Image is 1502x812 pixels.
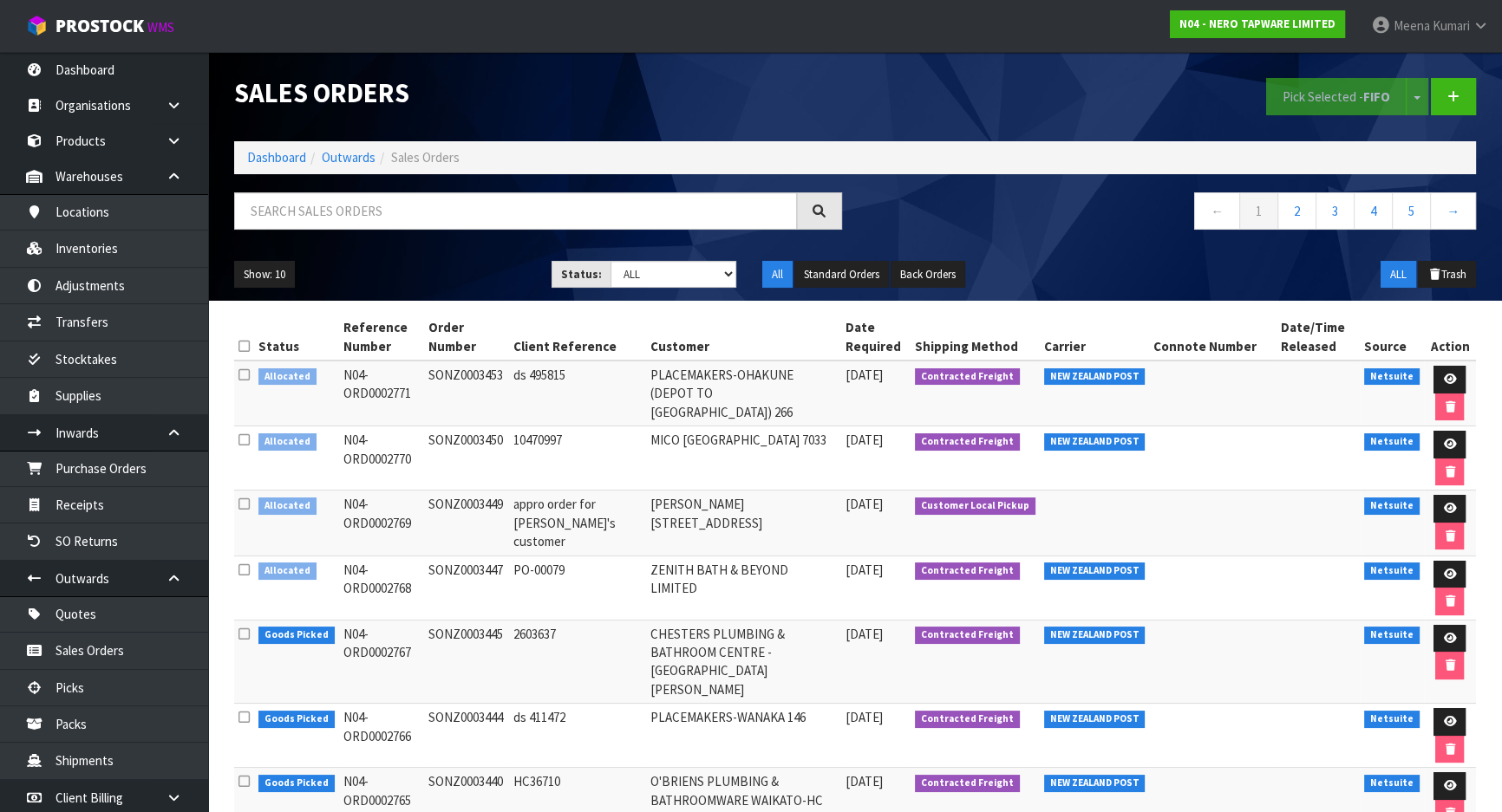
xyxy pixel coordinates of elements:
[1316,192,1355,230] a: 3
[234,261,295,289] button: Show: 10
[1179,16,1335,31] strong: N04 - NERO TAPWARE LIMITED
[1381,261,1416,289] button: ALL
[646,426,841,490] td: MICO [GEOGRAPHIC_DATA] 7033
[1044,433,1146,451] span: NEW ZEALAND POST
[845,709,882,725] span: [DATE]
[1364,711,1420,728] span: Netsuite
[1044,627,1146,644] span: NEW ZEALAND POST
[1194,192,1240,230] a: ←
[424,426,509,490] td: SONZ0003450
[646,620,841,704] td: CHESTERS PLUMBING & BATHROOM CENTRE -[GEOGRAPHIC_DATA][PERSON_NAME]
[247,149,306,166] a: Dashboard
[915,497,1035,515] span: Customer Local Pickup
[845,626,882,642] span: [DATE]
[1430,192,1476,230] a: →
[509,426,646,490] td: 10470997
[339,620,424,704] td: N04-ORD0002767
[1044,711,1146,728] span: NEW ZEALAND POST
[1277,192,1316,230] a: 2
[845,562,882,578] span: [DATE]
[147,19,174,36] small: WMS
[509,314,646,361] th: Client Reference
[1360,314,1424,361] th: Source
[258,562,317,580] span: Allocated
[1040,314,1150,361] th: Carrier
[1354,192,1393,230] a: 4
[254,314,339,361] th: Status
[424,620,509,704] td: SONZ0003445
[1433,17,1470,34] span: Kumari
[840,314,911,361] th: Date Required
[234,78,842,107] h1: Sales Orders
[339,426,424,490] td: N04-ORD0002770
[1364,368,1420,386] span: Netsuite
[1392,192,1431,230] a: 5
[509,361,646,426] td: ds 495815
[1266,78,1407,115] button: Pick Selected -FIFO
[26,15,48,36] img: cube-alt.png
[339,704,424,768] td: N04-ORD0002766
[424,314,509,361] th: Order Number
[911,314,1040,361] th: Shipping Method
[1364,627,1420,644] span: Netsuite
[234,192,797,230] input: Search sales orders
[845,432,882,448] span: [DATE]
[845,367,882,383] span: [DATE]
[258,497,317,515] span: Allocated
[339,490,424,555] td: N04-ORD0002769
[258,711,335,728] span: Goods Picked
[339,314,424,361] th: Reference Number
[1424,314,1476,361] th: Action
[891,261,965,289] button: Back Orders
[915,775,1020,792] span: Contracted Freight
[646,490,841,555] td: [PERSON_NAME][STREET_ADDRESS]
[339,361,424,426] td: N04-ORD0002771
[509,704,646,768] td: ds 411472
[646,361,841,426] td: PLACEMAKERS-OHAKUNE (DEPOT TO [GEOGRAPHIC_DATA]) 266
[424,490,509,555] td: SONZ0003449
[1364,775,1420,792] span: Netsuite
[845,496,882,512] span: [DATE]
[915,711,1020,728] span: Contracted Freight
[1364,433,1420,451] span: Netsuite
[258,775,335,792] span: Goods Picked
[915,627,1020,644] span: Contracted Freight
[915,433,1020,451] span: Contracted Freight
[1394,17,1430,34] span: Meena
[509,490,646,555] td: appro order for [PERSON_NAME]'s customer
[509,555,646,620] td: PO-00079
[915,368,1020,386] span: Contracted Freight
[1364,562,1420,580] span: Netsuite
[1277,314,1360,361] th: Date/Time Released
[1418,261,1476,289] button: Trash
[845,773,882,789] span: [DATE]
[424,361,509,426] td: SONZ0003453
[1149,314,1277,361] th: Connote Number
[1239,192,1278,230] a: 1
[1044,368,1146,386] span: NEW ZEALAND POST
[339,555,424,620] td: N04-ORD0002768
[646,704,841,768] td: PLACEMAKERS-WANAKA 146
[1044,775,1146,792] span: NEW ZEALAND POST
[322,149,375,166] a: Outwards
[1044,562,1146,580] span: NEW ZEALAND POST
[646,555,841,620] td: ZENITH BATH & BEYOND LIMITED
[646,314,841,361] th: Customer
[391,149,460,166] span: Sales Orders
[424,704,509,768] td: SONZ0003444
[915,562,1020,580] span: Contracted Freight
[1364,497,1420,515] span: Netsuite
[561,267,602,282] strong: Status:
[868,192,1476,235] nav: Page navigation
[794,261,889,289] button: Standard Orders
[762,261,793,289] button: All
[258,368,317,386] span: Allocated
[424,555,509,620] td: SONZ0003447
[56,15,144,37] span: ProStock
[258,627,335,644] span: Goods Picked
[1363,88,1390,105] strong: FIFO
[509,620,646,704] td: 2603637
[258,433,317,451] span: Allocated
[1170,10,1345,38] a: N04 - NERO TAPWARE LIMITED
